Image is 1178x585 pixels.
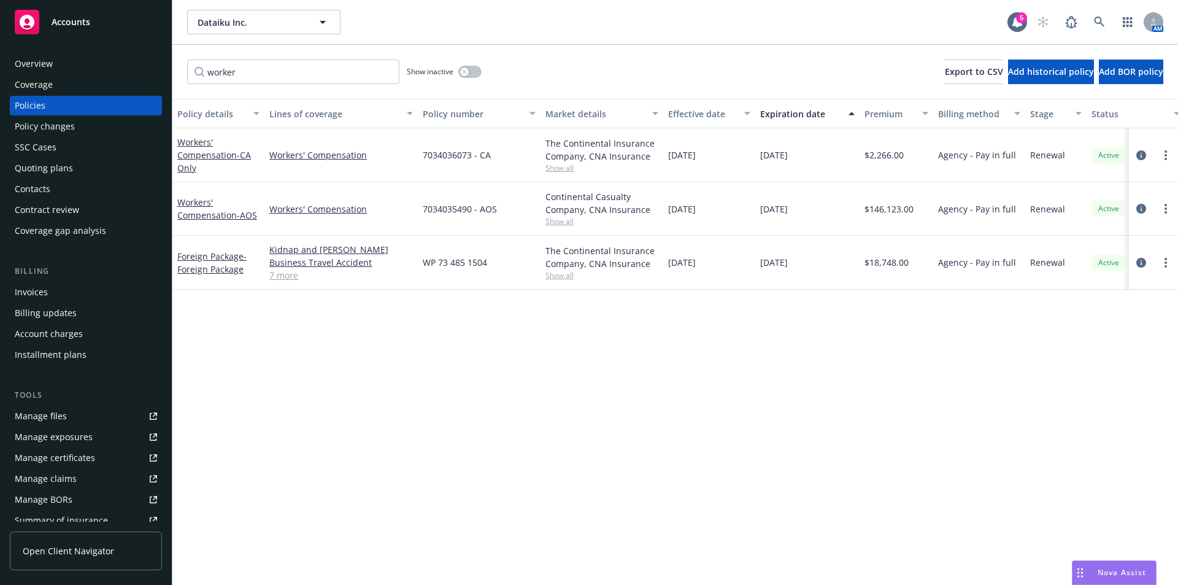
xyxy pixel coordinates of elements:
button: Policy details [172,99,264,128]
span: Active [1096,257,1121,268]
a: Workers' Compensation [177,196,257,221]
div: Premium [864,107,915,120]
div: Continental Casualty Company, CNA Insurance [545,190,658,216]
button: Market details [541,99,663,128]
div: Policy number [423,107,522,120]
div: Account charges [15,324,83,344]
a: more [1158,255,1173,270]
a: Workers' Compensation [269,203,413,215]
button: Expiration date [755,99,860,128]
div: Drag to move [1072,561,1088,584]
div: Overview [15,54,53,74]
a: Foreign Package [177,250,247,275]
span: $2,266.00 [864,149,904,161]
a: more [1158,148,1173,163]
a: Coverage gap analysis [10,221,162,241]
div: Coverage gap analysis [15,221,106,241]
a: 7 more [269,269,413,282]
div: SSC Cases [15,138,56,157]
div: Status [1091,107,1166,120]
a: more [1158,201,1173,216]
a: Manage certificates [10,448,162,468]
div: Policy details [177,107,246,120]
span: Dataiku Inc. [198,16,304,29]
span: Active [1096,203,1121,214]
span: [DATE] [668,203,696,215]
div: Billing updates [15,303,77,323]
a: circleInformation [1134,148,1149,163]
span: Show all [545,216,658,227]
div: Billing [10,265,162,277]
div: The Continental Insurance Company, CNA Insurance [545,137,658,163]
div: Expiration date [760,107,841,120]
a: Policies [10,96,162,115]
button: Policy number [418,99,541,128]
a: Contract review [10,200,162,220]
span: Show inactive [407,66,453,77]
div: Manage exposures [15,427,93,447]
button: Add historical policy [1008,60,1094,84]
a: Account charges [10,324,162,344]
div: Policies [15,96,45,115]
div: Manage files [15,406,67,426]
span: Manage exposures [10,427,162,447]
span: - AOS [237,209,257,221]
span: Show all [545,270,658,281]
div: Manage certificates [15,448,95,468]
span: [DATE] [668,149,696,161]
button: Effective date [663,99,755,128]
div: Billing method [938,107,1007,120]
a: Quoting plans [10,158,162,178]
a: Policy changes [10,117,162,136]
span: Open Client Navigator [23,544,114,557]
div: Installment plans [15,345,87,365]
div: Quoting plans [15,158,73,178]
span: Export to CSV [945,66,1003,77]
a: Coverage [10,75,162,95]
div: Effective date [668,107,737,120]
button: Stage [1025,99,1087,128]
a: Search [1087,10,1112,34]
a: Invoices [10,282,162,302]
a: Overview [10,54,162,74]
div: The Continental Insurance Company, CNA Insurance [545,244,658,270]
input: Filter by keyword... [187,60,399,84]
button: Premium [860,99,933,128]
div: Stage [1030,107,1068,120]
span: [DATE] [668,256,696,269]
span: Renewal [1030,256,1065,269]
span: Add BOR policy [1099,66,1163,77]
a: Manage claims [10,469,162,489]
span: 7034035490 - AOS [423,203,497,215]
span: Renewal [1030,149,1065,161]
a: Manage files [10,406,162,426]
span: WP 73 485 1504 [423,256,487,269]
a: SSC Cases [10,138,162,157]
button: Nova Assist [1072,560,1157,585]
div: Policy changes [15,117,75,136]
button: Dataiku Inc. [187,10,341,34]
a: Workers' Compensation [269,149,413,161]
span: Nova Assist [1098,567,1146,578]
div: Manage BORs [15,490,72,509]
span: Active [1096,150,1121,161]
a: Summary of insurance [10,511,162,530]
span: - Foreign Package [177,250,247,275]
span: Agency - Pay in full [938,203,1016,215]
span: Accounts [52,17,90,27]
a: Billing updates [10,303,162,323]
span: $18,748.00 [864,256,909,269]
button: Billing method [933,99,1025,128]
a: Manage BORs [10,490,162,509]
span: $146,123.00 [864,203,914,215]
a: Contacts [10,179,162,199]
div: Manage claims [15,469,77,489]
span: Agency - Pay in full [938,149,1016,161]
span: [DATE] [760,149,788,161]
div: Summary of insurance [15,511,108,530]
div: Contract review [15,200,79,220]
a: Accounts [10,5,162,39]
a: Kidnap and [PERSON_NAME] [269,243,413,256]
div: Contacts [15,179,50,199]
a: Installment plans [10,345,162,365]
